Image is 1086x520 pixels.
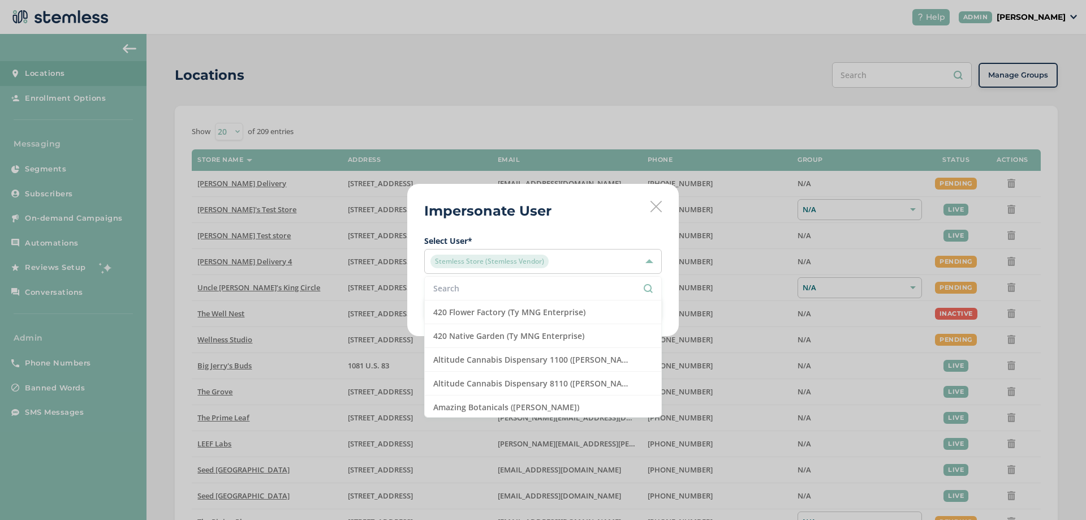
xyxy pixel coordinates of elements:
span: Stemless Store (Stemless Vendor) [430,255,549,268]
li: Altitude Cannabis Dispensary 1100 ([PERSON_NAME]) [425,348,661,372]
input: Search [433,282,653,294]
li: 420 Native Garden (Ty MNG Enterprise) [425,324,661,348]
li: 420 Flower Factory (Ty MNG Enterprise) [425,300,661,324]
label: Select User [424,235,662,247]
li: Amazing Botanicals ([PERSON_NAME]) [425,396,661,419]
iframe: Chat Widget [1029,466,1086,520]
h2: Impersonate User [424,201,551,221]
li: Altitude Cannabis Dispensary 8110 ([PERSON_NAME]) [425,372,661,396]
